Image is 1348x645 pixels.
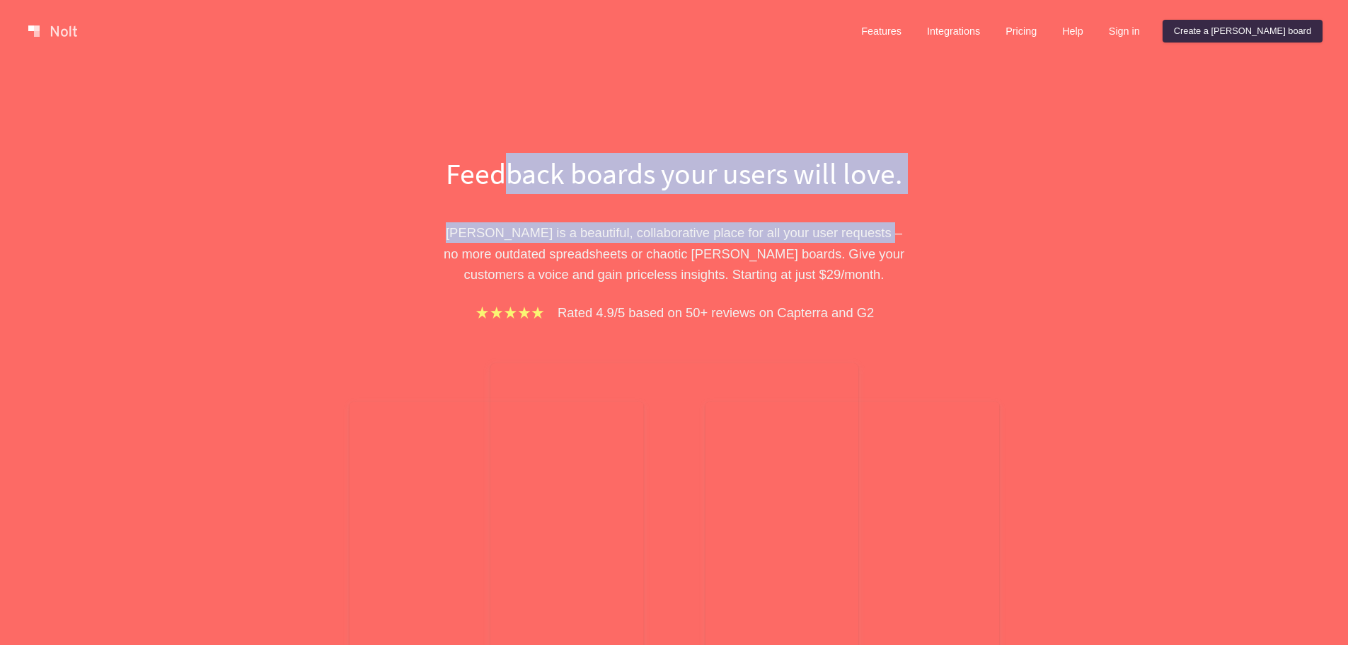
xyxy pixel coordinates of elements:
[916,20,991,42] a: Integrations
[850,20,913,42] a: Features
[994,20,1048,42] a: Pricing
[1051,20,1095,42] a: Help
[430,153,918,194] h1: Feedback boards your users will love.
[474,304,546,321] img: stars.b067e34983.png
[1163,20,1323,42] a: Create a [PERSON_NAME] board
[1098,20,1151,42] a: Sign in
[430,222,918,285] p: [PERSON_NAME] is a beautiful, collaborative place for all your user requests – no more outdated s...
[558,302,874,323] p: Rated 4.9/5 based on 50+ reviews on Capterra and G2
